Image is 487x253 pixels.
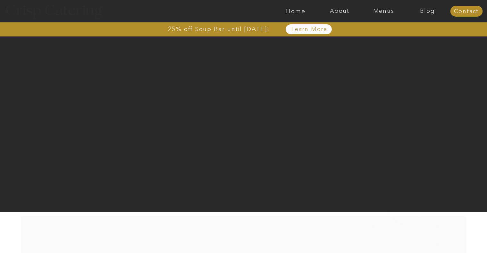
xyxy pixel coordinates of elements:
a: Contact [450,8,483,15]
a: Menus [362,8,406,14]
a: About [318,8,362,14]
a: Home [274,8,318,14]
a: Blog [406,8,449,14]
a: Learn More [277,26,342,33]
a: 25% off Soup Bar until [DATE]! [145,26,293,32]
